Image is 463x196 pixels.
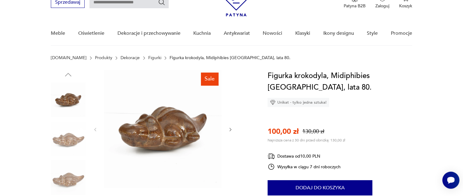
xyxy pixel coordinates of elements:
[295,22,310,45] a: Klasyki
[104,70,222,188] img: Zdjęcie produktu Figurka krokodyla, Midiphibies Niemcy, lata 80.
[51,1,85,5] a: Sprzedawaj
[263,22,282,45] a: Nowości
[170,55,290,60] p: Figurka krokodyla, Midiphibies [GEOGRAPHIC_DATA], lata 80.
[201,73,218,85] div: Sale
[95,55,112,60] a: Produkty
[224,22,250,45] a: Antykwariat
[344,3,366,9] p: Patyna B2B
[78,22,104,45] a: Oświetlenie
[121,55,140,60] a: Dekoracje
[268,127,299,137] p: 100,00 zł
[323,22,354,45] a: Ikony designu
[442,172,459,189] iframe: Smartsupp widget button
[117,22,180,45] a: Dekoracje i przechowywanie
[51,82,86,117] img: Zdjęcie produktu Figurka krokodyla, Midiphibies Niemcy, lata 80.
[148,55,161,60] a: Figurki
[270,100,275,105] img: Ikona diamentu
[375,3,389,9] p: Zaloguj
[51,121,86,156] img: Zdjęcie produktu Figurka krokodyla, Midiphibies Niemcy, lata 80.
[268,163,341,170] div: Wysyłka w ciągu 7 dni roboczych
[193,22,211,45] a: Kuchnia
[391,22,412,45] a: Promocje
[268,152,275,160] img: Ikona dostawy
[268,138,345,143] p: Najniższa cena z 30 dni przed obniżką: 130,00 zł
[51,160,86,195] img: Zdjęcie produktu Figurka krokodyla, Midiphibies Niemcy, lata 80.
[268,152,341,160] div: Dostawa od 10,00 PLN
[399,3,412,9] p: Koszyk
[268,98,329,107] div: Unikat - tylko jedna sztuka!
[268,70,412,93] h1: Figurka krokodyla, Midiphibies [GEOGRAPHIC_DATA], lata 80.
[268,180,372,195] button: Dodaj do koszyka
[302,128,324,135] p: 130,00 zł
[51,55,86,60] a: [DOMAIN_NAME]
[367,22,378,45] a: Style
[51,22,65,45] a: Meble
